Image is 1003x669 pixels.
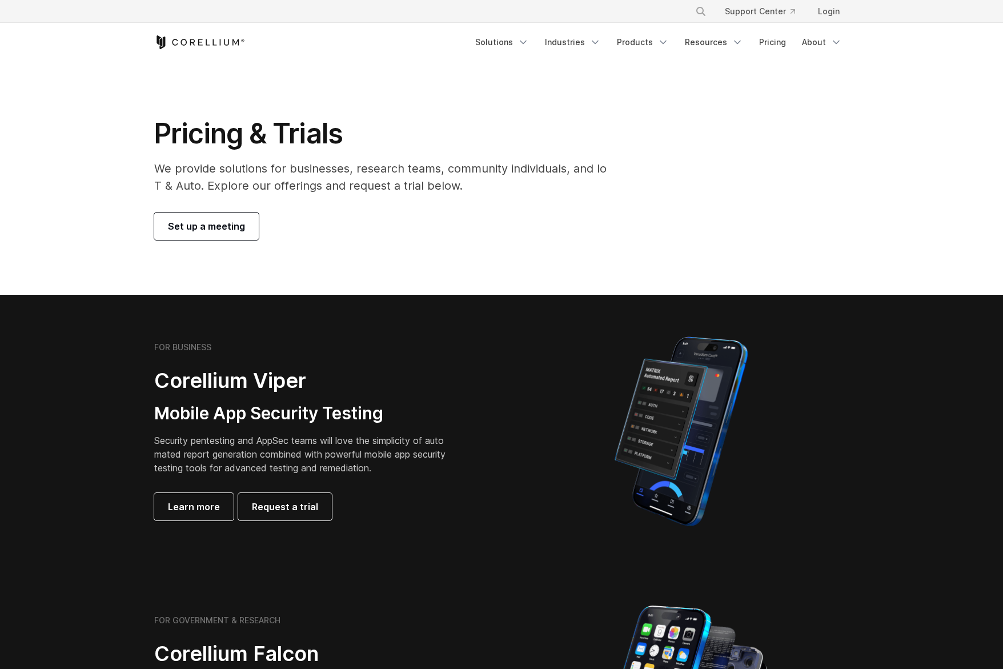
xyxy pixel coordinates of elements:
[809,1,849,22] a: Login
[154,368,447,394] h2: Corellium Viper
[154,342,211,352] h6: FOR BUSINESS
[252,500,318,514] span: Request a trial
[154,615,280,626] h6: FOR GOVERNMENT & RESEARCH
[238,493,332,520] a: Request a trial
[691,1,711,22] button: Search
[678,32,750,53] a: Resources
[752,32,793,53] a: Pricing
[154,117,609,151] h1: Pricing & Trials
[595,331,767,531] img: Corellium MATRIX automated report on iPhone showing app vulnerability test results across securit...
[154,213,259,240] a: Set up a meeting
[468,32,849,53] div: Navigation Menu
[154,493,234,520] a: Learn more
[168,219,245,233] span: Set up a meeting
[154,403,447,424] h3: Mobile App Security Testing
[795,32,849,53] a: About
[538,32,608,53] a: Industries
[154,160,609,194] p: We provide solutions for businesses, research teams, community individuals, and IoT & Auto. Explo...
[681,1,849,22] div: Navigation Menu
[468,32,536,53] a: Solutions
[716,1,804,22] a: Support Center
[154,35,245,49] a: Corellium Home
[610,32,676,53] a: Products
[154,641,474,667] h2: Corellium Falcon
[168,500,220,514] span: Learn more
[154,434,447,475] p: Security pentesting and AppSec teams will love the simplicity of automated report generation comb...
